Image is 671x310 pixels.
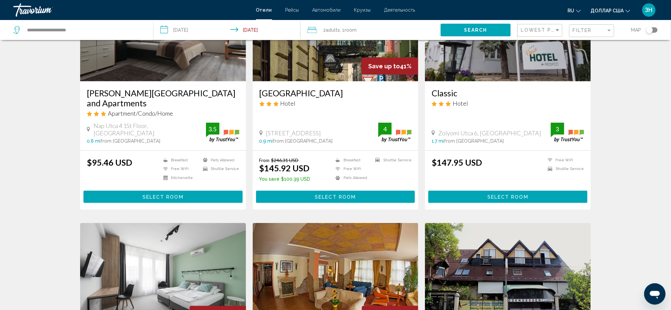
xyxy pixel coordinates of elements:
[83,192,243,200] a: Select Room
[444,138,504,144] span: from [GEOGRAPHIC_DATA]
[354,7,371,13] a: Круизы
[521,27,564,33] span: Lowest Price
[644,283,666,305] iframe: Кнопка запуска окна обмена сообщениями
[93,122,206,137] span: Nap Utca 4 1St Floor, [GEOGRAPHIC_DATA]
[568,6,581,15] button: Изменить язык
[631,25,641,35] span: Map
[544,166,584,172] li: Shuttle Service
[332,166,372,172] li: Free WiFi
[378,125,392,133] div: 4
[438,129,541,137] span: Zolyomi Utca 6, [GEOGRAPHIC_DATA]
[551,125,564,133] div: 3
[332,175,372,181] li: Pets Allowed
[259,138,273,144] span: 0.9 mi
[464,28,487,33] span: Search
[428,192,588,200] a: Select Room
[259,157,270,163] span: From
[259,100,412,107] div: 3 star Hotel
[271,157,299,163] del: $246.31 USD
[266,129,321,137] span: [STREET_ADDRESS]
[487,194,528,200] span: Select Room
[13,3,249,17] a: Травориум
[259,163,310,173] ins: $145.92 USD
[256,192,415,200] a: Select Room
[87,88,239,108] a: [PERSON_NAME][GEOGRAPHIC_DATA] and Apartments
[544,157,584,163] li: Free WiFi
[591,8,624,13] font: доллар США
[591,6,630,15] button: Изменить валюту
[645,6,653,13] font: ЗН
[83,191,243,203] button: Select Room
[312,7,341,13] a: Автомобили
[87,138,100,144] span: 0.8 mi
[432,100,584,107] div: 3 star Hotel
[332,157,372,163] li: Breakfast
[256,191,415,203] button: Select Room
[428,191,588,203] button: Select Room
[315,194,356,200] span: Select Room
[206,123,239,142] img: trustyou-badge.svg
[521,28,561,33] mat-select: Sort by
[273,138,333,144] span: from [GEOGRAPHIC_DATA]
[640,3,658,17] button: Меню пользователя
[378,123,412,142] img: trustyou-badge.svg
[372,157,412,163] li: Shuttle Service
[160,157,200,163] li: Breakfast
[368,63,400,70] span: Save up to
[259,88,412,98] a: [GEOGRAPHIC_DATA]
[160,166,200,172] li: Free WiFi
[551,123,584,142] img: trustyou-badge.svg
[453,100,468,107] span: Hotel
[87,110,239,117] div: 3 star Apartment
[300,20,441,40] button: Travelers: 2 adults, 0 children
[108,110,173,117] span: Apartment/Condo/Home
[432,88,584,98] a: Classic
[441,24,511,36] button: Search
[326,27,340,33] span: Adults
[200,157,239,163] li: Pets Allowed
[432,157,482,167] ins: $147.95 USD
[285,7,299,13] a: Рейсы
[384,7,415,13] a: Деятельность
[432,138,444,144] span: 1.7 mi
[340,25,357,35] span: , 1
[256,7,272,13] a: Отели
[87,157,132,167] ins: $95.46 USD
[200,166,239,172] li: Shuttle Service
[143,194,184,200] span: Select Room
[568,8,575,13] font: ru
[280,100,296,107] span: Hotel
[259,176,280,182] span: You save
[641,27,658,33] button: Toggle map
[323,25,340,35] span: 2
[259,176,310,182] p: $100.39 USD
[573,28,592,33] span: Filter
[569,24,614,38] button: Filter
[362,58,418,75] div: 41%
[206,125,219,133] div: 3.5
[100,138,160,144] span: from [GEOGRAPHIC_DATA]
[154,20,300,40] button: Check-in date: Nov 13, 2025 Check-out date: Nov 16, 2025
[345,27,357,33] span: Room
[160,175,200,181] li: Kitchenette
